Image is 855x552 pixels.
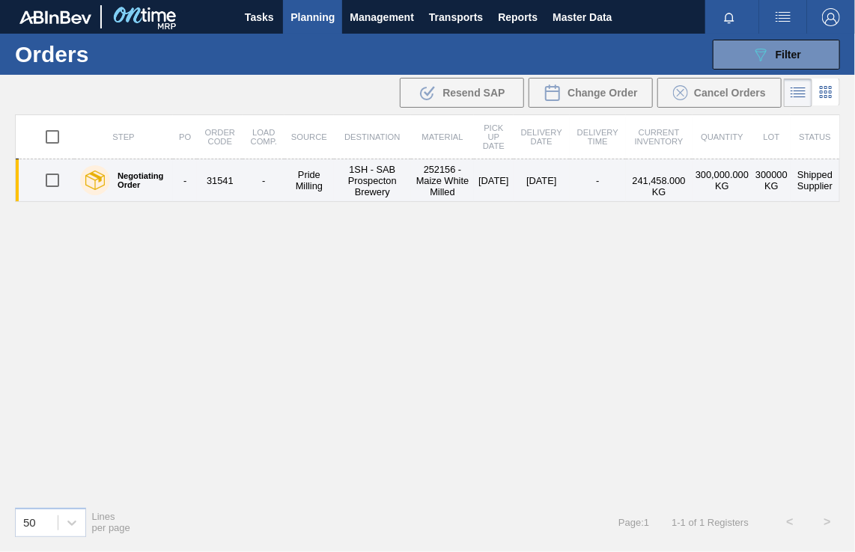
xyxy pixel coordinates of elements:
button: < [771,503,809,541]
span: Change Order [568,87,637,99]
span: Step [112,132,134,141]
span: Quantity [701,132,743,141]
td: Pride Milling [285,159,333,202]
td: 1SH - SAB Prospecton Brewery [334,159,411,202]
button: Filter [713,40,840,70]
td: - [243,159,285,202]
span: Reports [498,8,538,26]
div: 50 [23,516,36,529]
span: Master Data [553,8,612,26]
span: Destination [344,132,400,141]
img: TNhmsLtSVTkK8tSr43FrP2fwEKptu5GPRR3wAAAABJRU5ErkJggg== [19,10,91,24]
td: 31541 [197,159,243,202]
span: Delivery Date [521,128,562,146]
td: 252156 - Maize White Milled [411,159,474,202]
div: Card Vision [812,79,840,107]
td: [DATE] [474,159,514,202]
span: PO [179,132,191,141]
button: > [809,503,846,541]
div: Resend SAP [400,78,524,108]
span: 241,458.000 KG [633,175,686,197]
div: List Vision [784,79,812,107]
span: Material [422,132,463,141]
span: Lot [764,132,780,141]
div: Change Order [529,78,653,108]
span: Status [799,132,830,141]
span: Lines per page [92,511,131,533]
span: 1 - 1 of 1 Registers [672,517,749,528]
h1: Orders [15,46,216,63]
td: Shipped Supplier [791,159,839,202]
div: Cancel Orders in Bulk [657,78,782,108]
td: 300000 KG [752,159,791,202]
span: Current inventory [635,128,684,146]
span: Transports [429,8,483,26]
span: Resend SAP [442,87,505,99]
img: userActions [774,8,792,26]
span: Source [291,132,327,141]
span: Delivery Time [577,128,618,146]
span: Load Comp. [251,128,277,146]
label: Negotiating Order [110,171,167,189]
span: Order Code [205,128,235,146]
td: 300,000.000 KG [693,159,752,202]
td: [DATE] [514,159,570,202]
span: Tasks [243,8,276,26]
span: Cancel Orders [694,87,766,99]
span: Filter [776,49,801,61]
a: Negotiating Order-31541-Pride Milling1SH - SAB Prospecton Brewery252156 - Maize White Milled[DATE... [16,159,840,202]
span: Page : 1 [618,517,649,528]
td: - [173,159,197,202]
button: Notifications [705,7,753,28]
td: - [570,159,626,202]
img: Logout [822,8,840,26]
span: Planning [290,8,335,26]
span: Management [350,8,414,26]
button: Cancel Orders [657,78,782,108]
span: Pick up Date [483,123,505,150]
